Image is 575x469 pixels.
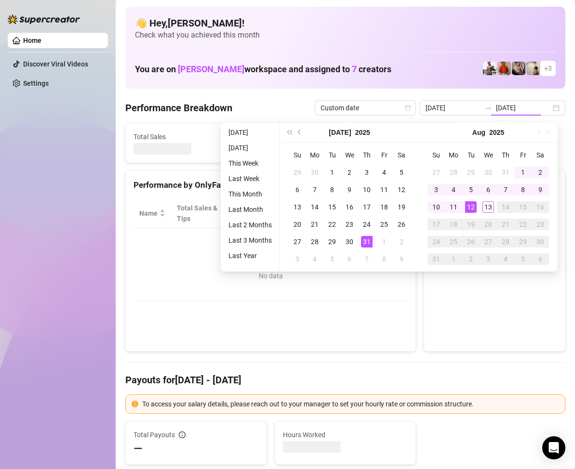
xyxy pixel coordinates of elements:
input: End date [496,103,551,113]
input: Start date [426,103,481,113]
h1: You are on workspace and assigned to creators [135,64,391,75]
a: Home [23,37,41,44]
div: Open Intercom Messenger [542,436,565,459]
div: Est. Hours Worked [238,203,281,224]
span: Messages Sent [358,131,445,142]
img: logo-BBDzfeDw.svg [8,14,80,24]
span: Total Sales [134,131,221,142]
img: Ralphy [526,62,540,75]
img: JUSTIN [483,62,496,75]
span: Total Payouts [134,430,175,440]
span: [PERSON_NAME] [178,64,244,74]
img: Justin [497,62,511,75]
a: Settings [23,79,49,87]
span: + 3 [544,63,552,74]
span: swap-right [484,104,492,112]
span: Total Sales & Tips [177,203,218,224]
span: Chat Conversion [350,203,395,224]
span: Sales / Hour [300,203,330,224]
div: Performance by OnlyFans Creator [134,179,408,192]
th: Sales / Hour [294,199,344,228]
div: No data [143,271,398,281]
h4: Payouts for [DATE] - [DATE] [125,373,565,387]
span: calendar [405,105,411,111]
h4: Performance Breakdown [125,101,232,115]
img: George [512,62,525,75]
span: info-circle [179,431,186,438]
th: Name [134,199,171,228]
div: Sales by OnlyFans Creator [432,179,557,192]
span: exclamation-circle [132,401,138,407]
th: Total Sales & Tips [171,199,232,228]
span: Hours Worked [283,430,408,440]
span: Active Chats [245,131,333,142]
span: — [134,441,143,456]
span: Name [139,208,158,219]
h4: 👋 Hey, [PERSON_NAME] ! [135,16,556,30]
span: to [484,104,492,112]
span: Custom date [321,101,410,115]
div: To access your salary details, please reach out to your manager to set your hourly rate or commis... [142,399,559,409]
span: 7 [352,64,357,74]
a: Discover Viral Videos [23,60,88,68]
span: Check what you achieved this month [135,30,556,40]
th: Chat Conversion [344,199,408,228]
